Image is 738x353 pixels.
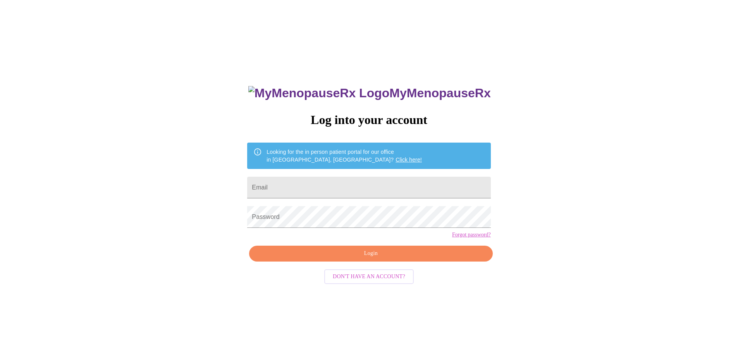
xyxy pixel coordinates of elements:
button: Login [249,246,492,262]
button: Don't have an account? [324,269,414,284]
h3: MyMenopauseRx [248,86,491,100]
a: Click here! [396,157,422,163]
img: MyMenopauseRx Logo [248,86,389,100]
div: Looking for the in person patient portal for our office in [GEOGRAPHIC_DATA], [GEOGRAPHIC_DATA]? [267,145,422,167]
h3: Log into your account [247,113,490,127]
span: Login [258,249,483,258]
a: Don't have an account? [322,273,416,279]
span: Don't have an account? [333,272,405,282]
a: Forgot password? [452,232,491,238]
